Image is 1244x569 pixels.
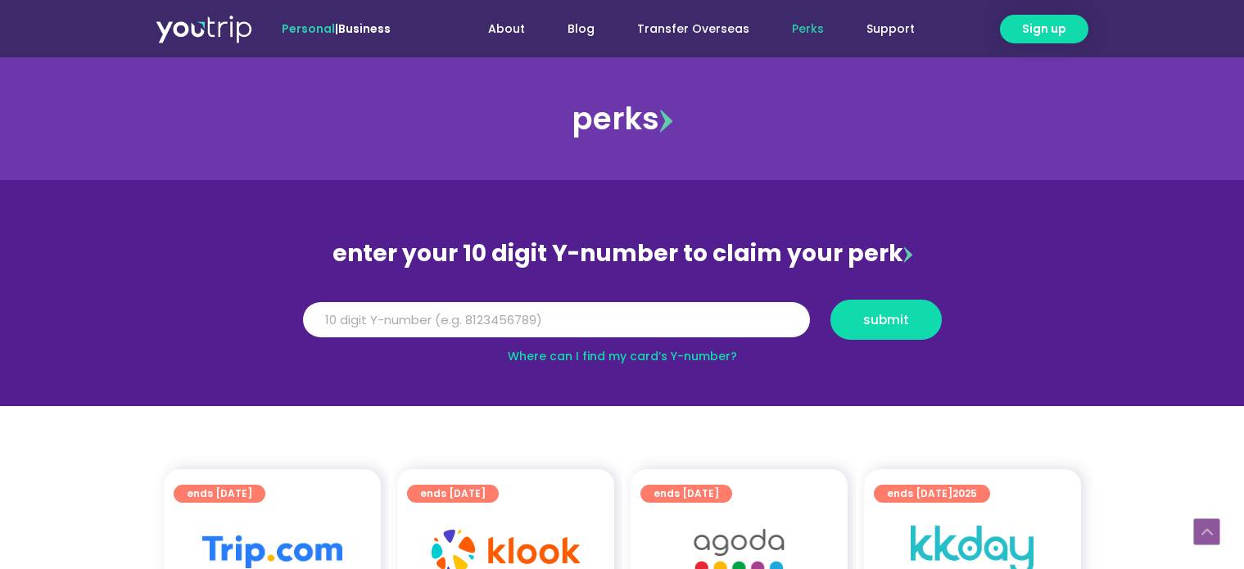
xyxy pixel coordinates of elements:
[282,20,391,37] span: |
[303,302,810,338] input: 10 digit Y-number (e.g. 8123456789)
[407,485,499,503] a: ends [DATE]
[863,314,909,326] span: submit
[187,485,252,503] span: ends [DATE]
[887,485,977,503] span: ends [DATE]
[303,300,942,352] form: Y Number
[830,300,942,340] button: submit
[845,14,936,44] a: Support
[467,14,546,44] a: About
[1000,15,1088,43] a: Sign up
[295,233,950,275] div: enter your 10 digit Y-number to claim your perk
[616,14,771,44] a: Transfer Overseas
[338,20,391,37] a: Business
[771,14,845,44] a: Perks
[174,485,265,503] a: ends [DATE]
[435,14,936,44] nav: Menu
[508,348,737,364] a: Where can I find my card’s Y-number?
[874,485,990,503] a: ends [DATE]2025
[1022,20,1066,38] span: Sign up
[546,14,616,44] a: Blog
[640,485,732,503] a: ends [DATE]
[282,20,335,37] span: Personal
[420,485,486,503] span: ends [DATE]
[952,486,977,500] span: 2025
[654,485,719,503] span: ends [DATE]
